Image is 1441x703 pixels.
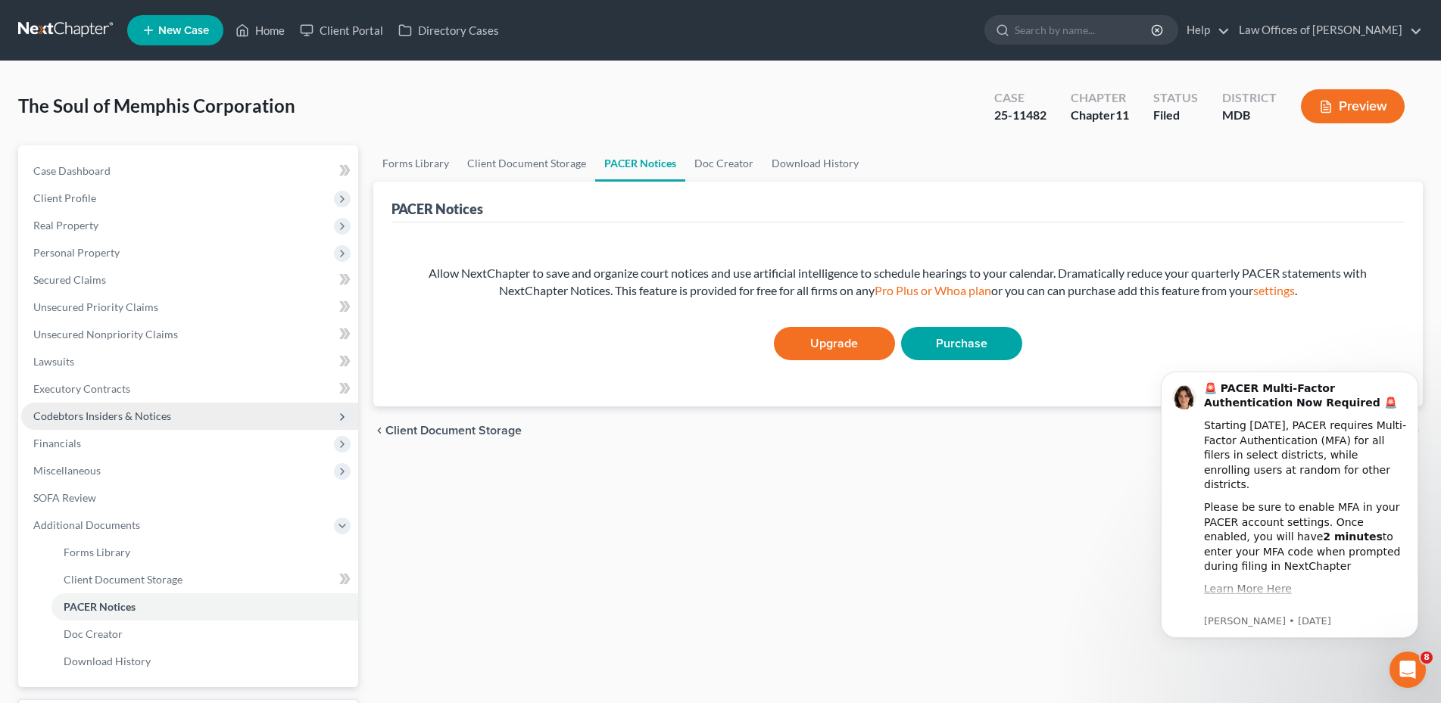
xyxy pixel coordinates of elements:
[994,107,1046,124] div: 25-11482
[33,382,130,395] span: Executory Contracts
[33,164,111,177] span: Case Dashboard
[21,484,358,512] a: SOFA Review
[1421,652,1433,664] span: 8
[64,655,151,667] span: Download History
[21,294,358,321] a: Unsecured Priority Claims
[33,219,98,232] span: Real Property
[1015,16,1153,44] input: Search by name...
[18,95,295,117] span: The Soul of Memphis Corporation
[1390,652,1426,688] iframe: Intercom live chat
[33,355,74,368] span: Lawsuits
[774,327,895,360] a: Upgrade
[21,348,358,375] a: Lawsuits
[875,283,991,297] a: Pro Plus or Whoa plan
[33,300,158,313] span: Unsecured Priority Claims
[1115,107,1129,122] span: 11
[595,145,685,182] a: PACER Notices
[51,648,358,675] a: Download History
[1179,17,1230,44] a: Help
[33,409,171,422] span: Codebtors Insiders & Notices
[21,321,358,348] a: Unsecured Nonpriority Claims
[33,328,178,341] span: Unsecured Nonpriority Claims
[33,191,96,204] span: Client Profile
[1253,283,1295,297] a: settings
[21,157,358,185] a: Case Dashboard
[33,437,81,449] span: Financials
[51,566,358,593] a: Client Document Storage
[33,246,120,259] span: Personal Property
[901,327,1022,360] a: Purchase
[64,573,182,586] span: Client Document Storage
[33,518,140,531] span: Additional Documents
[21,375,358,403] a: Executory Contracts
[1138,349,1441,662] iframe: Intercom notifications message
[458,145,595,182] a: Client Document Storage
[373,425,522,437] button: chevron_left Client Document Storage
[1071,107,1129,124] div: Chapter
[1071,89,1129,107] div: Chapter
[685,145,763,182] a: Doc Creator
[391,200,483,218] div: PACER Notices
[994,89,1046,107] div: Case
[1153,107,1198,124] div: Filed
[158,25,209,36] span: New Case
[763,145,868,182] a: Download History
[64,627,123,640] span: Doc Creator
[1222,107,1277,124] div: MDB
[292,17,391,44] a: Client Portal
[64,600,136,613] span: PACER Notices
[1153,89,1198,107] div: Status
[373,425,385,437] i: chevron_left
[64,546,130,558] span: Forms Library
[1231,17,1422,44] a: Law Offices of [PERSON_NAME]
[33,464,101,477] span: Miscellaneous
[51,539,358,566] a: Forms Library
[385,425,522,437] span: Client Document Storage
[33,491,96,504] span: SOFA Review
[373,145,458,182] a: Forms Library
[228,17,292,44] a: Home
[391,17,507,44] a: Directory Cases
[33,273,106,286] span: Secured Claims
[407,265,1390,300] div: Allow NextChapter to save and organize court notices and use artificial intelligence to schedule ...
[1222,89,1277,107] div: District
[1301,89,1405,123] button: Preview
[21,266,358,294] a: Secured Claims
[51,621,358,648] a: Doc Creator
[51,593,358,621] a: PACER Notices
